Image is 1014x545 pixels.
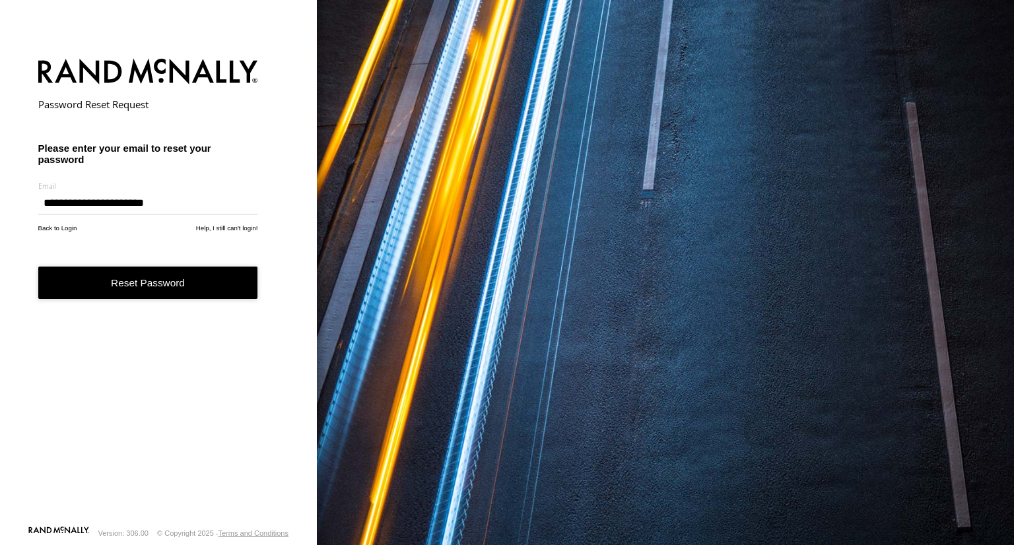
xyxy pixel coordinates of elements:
[157,529,288,537] div: © Copyright 2025 -
[219,529,288,537] a: Terms and Conditions
[38,143,258,165] h3: Please enter your email to reset your password
[38,56,258,90] img: Rand McNally
[38,224,77,232] a: Back to Login
[38,98,258,111] h2: Password Reset Request
[28,527,89,540] a: Visit our Website
[98,529,149,537] div: Version: 306.00
[38,181,258,191] label: Email
[38,267,258,299] button: Reset Password
[196,224,258,232] a: Help, I still can't login!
